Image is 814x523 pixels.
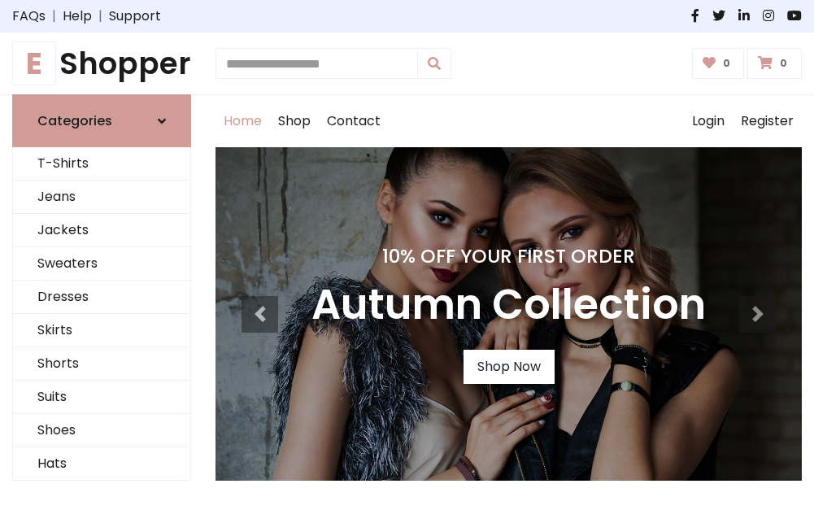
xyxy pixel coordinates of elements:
[63,7,92,26] a: Help
[13,147,190,181] a: T-Shirts
[13,181,190,214] a: Jeans
[13,347,190,381] a: Shorts
[37,113,112,129] h6: Categories
[13,281,190,314] a: Dresses
[684,95,733,147] a: Login
[719,56,734,71] span: 0
[311,245,706,268] h4: 10% Off Your First Order
[46,7,63,26] span: |
[12,46,191,81] a: EShopper
[109,7,161,26] a: Support
[12,41,56,85] span: E
[13,414,190,447] a: Shoes
[215,95,270,147] a: Home
[12,7,46,26] a: FAQs
[13,214,190,247] a: Jackets
[92,7,109,26] span: |
[319,95,389,147] a: Contact
[13,247,190,281] a: Sweaters
[692,48,745,79] a: 0
[13,381,190,414] a: Suits
[464,350,555,384] a: Shop Now
[747,48,802,79] a: 0
[13,314,190,347] a: Skirts
[311,281,706,330] h3: Autumn Collection
[12,46,191,81] h1: Shopper
[733,95,802,147] a: Register
[776,56,791,71] span: 0
[12,94,191,147] a: Categories
[270,95,319,147] a: Shop
[13,447,190,481] a: Hats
